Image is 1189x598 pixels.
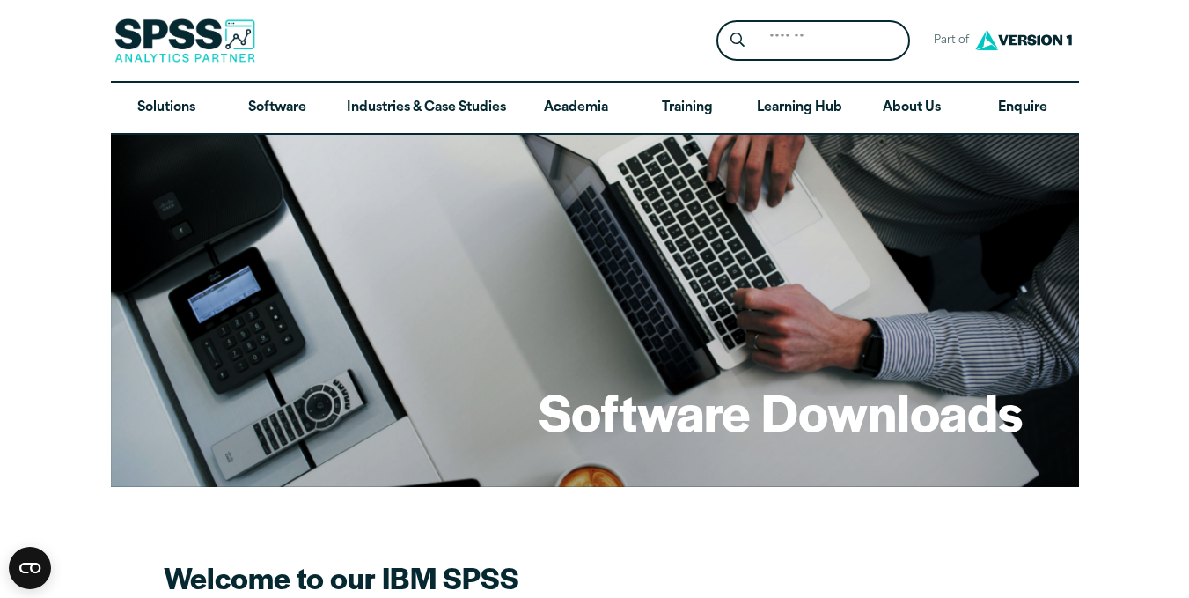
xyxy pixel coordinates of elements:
a: About Us [856,83,967,134]
span: Part of [924,28,971,54]
h1: Software Downloads [539,377,1023,446]
svg: Search magnifying glass icon [730,33,745,48]
img: SPSS Analytics Partner [114,18,255,63]
a: Academia [520,83,631,134]
img: Version1 Logo [971,24,1076,56]
a: Learning Hub [743,83,856,134]
a: Solutions [111,83,222,134]
a: Industries & Case Studies [333,83,520,134]
a: Training [631,83,742,134]
form: Site Header Search Form [716,20,910,62]
nav: Desktop version of site main menu [111,83,1079,134]
button: Open CMP widget [9,547,51,589]
a: Enquire [967,83,1078,134]
a: Software [222,83,333,134]
button: Search magnifying glass icon [721,25,753,57]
